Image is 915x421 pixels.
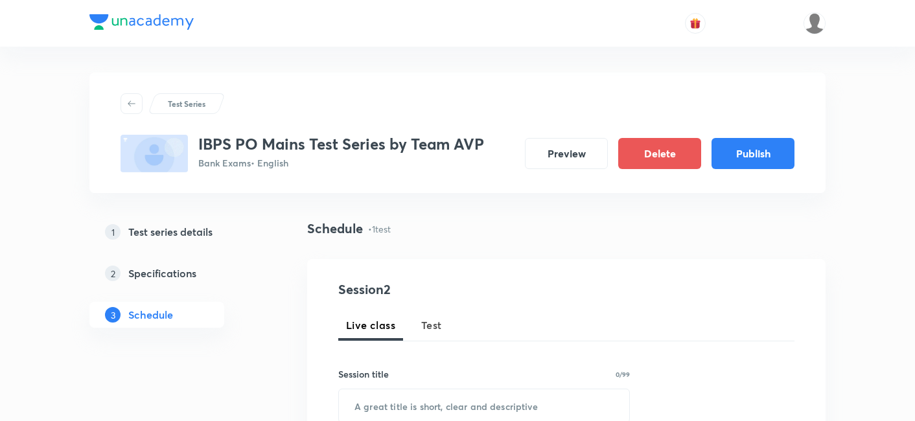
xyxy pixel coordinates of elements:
a: 2Specifications [89,260,266,286]
p: 2 [105,266,121,281]
p: 3 [105,307,121,323]
h5: Schedule [128,307,173,323]
img: avatar [689,17,701,29]
button: Publish [712,138,794,169]
span: Test [421,317,442,333]
p: Test Series [168,98,205,109]
img: fallback-thumbnail.png [121,135,188,172]
img: Drishti Chauhan [804,12,826,34]
p: • 1 test [368,222,391,236]
h3: IBPS PO Mains Test Series by Team AVP [198,135,484,154]
h6: Session title [338,367,389,381]
span: Live class [346,317,395,333]
button: Preview [525,138,608,169]
p: Bank Exams • English [198,156,484,170]
h4: Session 2 [338,280,575,299]
h5: Specifications [128,266,196,281]
h4: Schedule [307,219,363,238]
img: Company Logo [89,14,194,30]
p: 1 [105,224,121,240]
h5: Test series details [128,224,213,240]
button: Delete [618,138,701,169]
p: 0/99 [616,371,630,378]
button: avatar [685,13,706,34]
a: 1Test series details [89,219,266,245]
a: Company Logo [89,14,194,33]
